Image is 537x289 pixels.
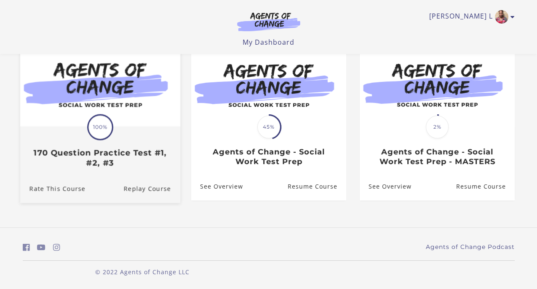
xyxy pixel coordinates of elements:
a: Agents of Change - Social Work Test Prep: Resume Course [287,173,346,200]
span: 100% [88,116,112,139]
h3: 170 Question Practice Test #1, #2, #3 [29,148,171,167]
span: 45% [257,116,280,138]
a: Agents of Change - Social Work Test Prep: See Overview [191,173,243,200]
a: Agents of Change - Social Work Test Prep - MASTERS: Resume Course [456,173,514,200]
a: https://www.youtube.com/c/AgentsofChangeTestPrepbyMeaganMitchell (Open in a new window) [37,241,45,254]
a: Agents of Change Podcast [426,243,515,251]
img: Agents of Change Logo [228,12,309,31]
a: https://www.instagram.com/agentsofchangeprep/ (Open in a new window) [53,241,60,254]
a: Agents of Change - Social Work Test Prep - MASTERS: See Overview [360,173,411,200]
a: My Dashboard [243,38,294,47]
a: 170 Question Practice Test #1, #2, #3: Resume Course [123,175,180,203]
a: https://www.facebook.com/groups/aswbtestprep (Open in a new window) [23,241,30,254]
span: 2% [426,116,449,138]
a: 170 Question Practice Test #1, #2, #3: Rate This Course [20,175,85,203]
i: https://www.instagram.com/agentsofchangeprep/ (Open in a new window) [53,243,60,251]
h3: Agents of Change - Social Work Test Prep [200,147,337,166]
a: Toggle menu [429,10,510,24]
i: https://www.facebook.com/groups/aswbtestprep (Open in a new window) [23,243,30,251]
h3: Agents of Change - Social Work Test Prep - MASTERS [369,147,505,166]
i: https://www.youtube.com/c/AgentsofChangeTestPrepbyMeaganMitchell (Open in a new window) [37,243,45,251]
p: © 2022 Agents of Change LLC [23,267,262,276]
